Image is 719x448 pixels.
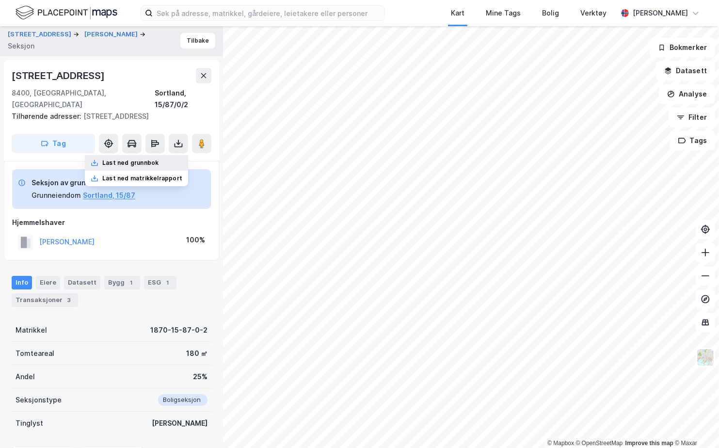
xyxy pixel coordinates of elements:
div: Kontrollprogram for chat [671,401,719,448]
button: Tag [12,134,95,153]
div: Seksjonstype [16,394,62,406]
div: Andel [16,371,35,383]
div: 8400, [GEOGRAPHIC_DATA], [GEOGRAPHIC_DATA] [12,87,155,111]
div: Hjemmelshaver [12,217,211,228]
div: [PERSON_NAME] [152,417,208,429]
div: Info [12,276,32,289]
div: [STREET_ADDRESS] [12,68,107,83]
span: Tilhørende adresser: [12,112,83,120]
a: Mapbox [547,440,574,447]
div: Seksjon [8,40,34,52]
img: Z [696,348,715,367]
div: Grunneiendom [32,190,81,201]
button: Tags [670,131,715,150]
a: Improve this map [625,440,673,447]
div: 1870-15-87-0-2 [150,324,208,336]
div: [PERSON_NAME] [633,7,688,19]
div: 3 [64,295,74,305]
div: Mine Tags [486,7,521,19]
div: Tomteareal [16,348,54,359]
button: [STREET_ADDRESS] [8,30,73,39]
div: Last ned matrikkelrapport [102,175,182,182]
button: Analyse [659,84,715,104]
div: Eiere [36,276,60,289]
button: Filter [669,108,715,127]
div: Transaksjoner [12,293,78,307]
div: [STREET_ADDRESS] [12,111,204,122]
button: Sortland, 15/87 [83,190,135,201]
div: 100% [186,234,205,246]
img: logo.f888ab2527a4732fd821a326f86c7f29.svg [16,4,117,21]
button: Datasett [656,61,715,80]
div: 1 [127,278,136,288]
iframe: Chat Widget [671,401,719,448]
div: Kart [451,7,464,19]
div: 25% [193,371,208,383]
div: Matrikkel [16,324,47,336]
div: Tinglyst [16,417,43,429]
button: Tilbake [180,33,215,48]
div: ESG [144,276,176,289]
div: Datasett [64,276,100,289]
div: 180 ㎡ [186,348,208,359]
a: OpenStreetMap [576,440,623,447]
div: Last ned grunnbok [102,159,159,167]
button: [PERSON_NAME] [84,30,140,39]
div: Bygg [104,276,140,289]
div: Sortland, 15/87/0/2 [155,87,211,111]
div: Seksjon av grunneiendom [32,177,135,189]
button: Bokmerker [650,38,715,57]
div: Verktøy [580,7,607,19]
div: Bolig [542,7,559,19]
div: 1 [163,278,173,288]
input: Søk på adresse, matrikkel, gårdeiere, leietakere eller personer [153,6,384,20]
